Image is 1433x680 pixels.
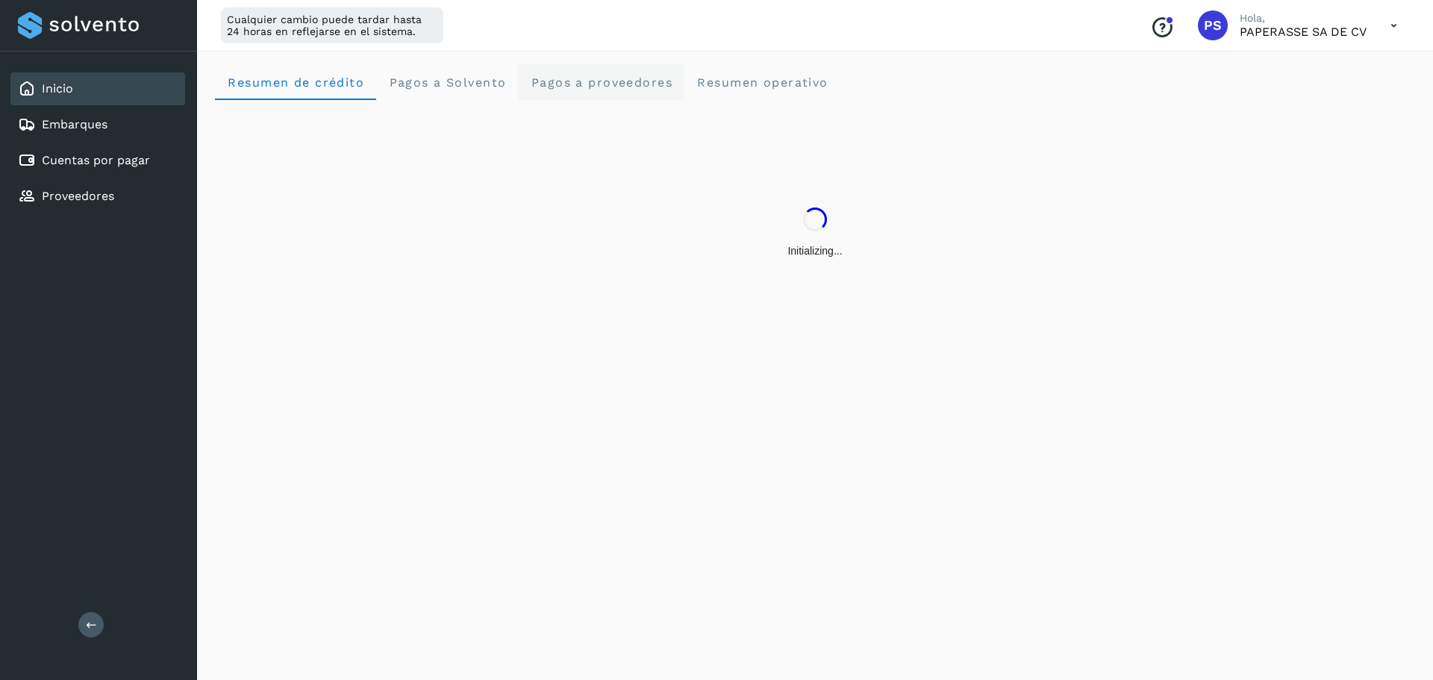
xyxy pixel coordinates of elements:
div: Cuentas por pagar [10,144,185,177]
span: Pagos a Solvento [388,75,506,90]
a: Proveedores [42,189,114,203]
div: Embarques [10,108,185,141]
span: Pagos a proveedores [530,75,672,90]
a: Inicio [42,81,73,96]
p: PAPERASSE SA DE CV [1240,25,1367,39]
span: Resumen operativo [696,75,828,90]
div: Proveedores [10,180,185,213]
div: Inicio [10,72,185,105]
span: Resumen de crédito [227,75,364,90]
a: Embarques [42,117,107,131]
a: Cuentas por pagar [42,153,150,167]
p: Hola, [1240,12,1367,25]
div: Cualquier cambio puede tardar hasta 24 horas en reflejarse en el sistema. [221,7,443,43]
